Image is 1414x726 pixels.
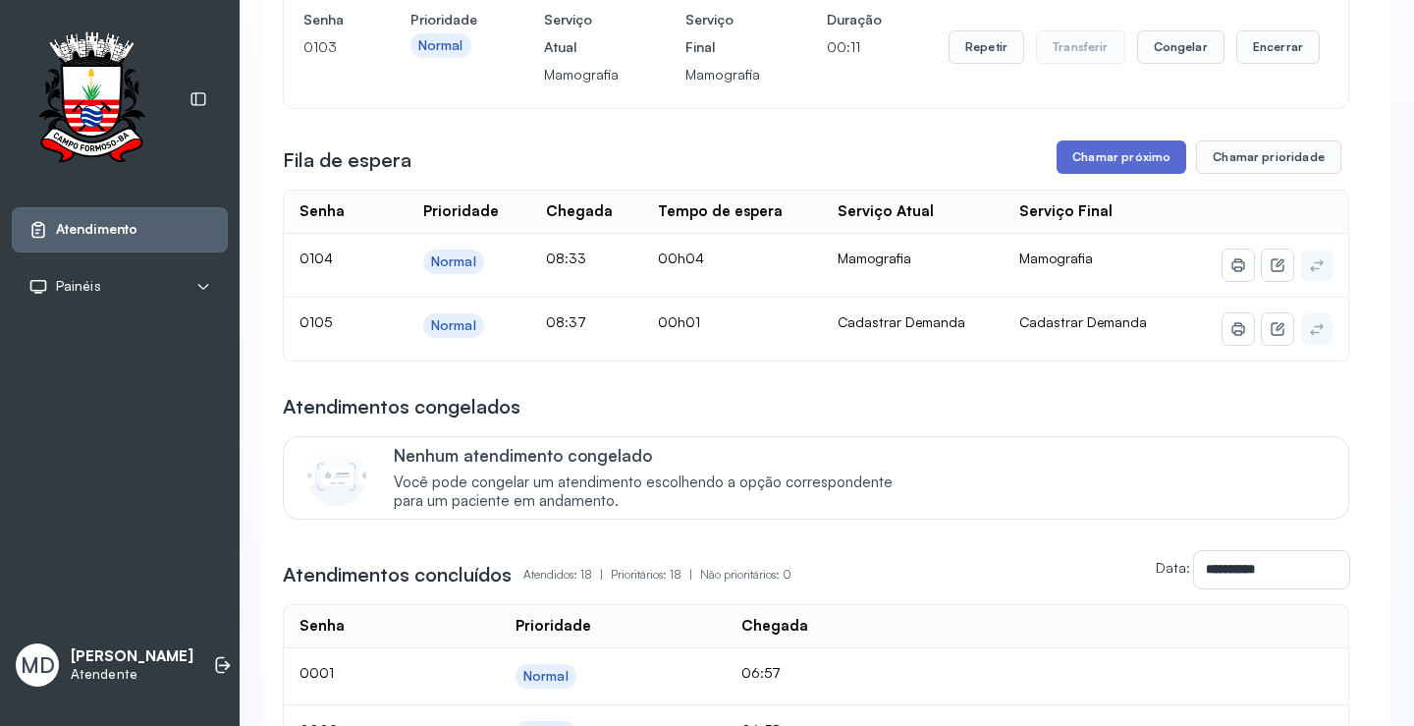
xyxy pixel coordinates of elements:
[685,61,760,88] p: Mamografia
[1019,313,1147,330] span: Cadastrar Demanda
[299,617,345,636] div: Senha
[394,474,913,511] span: Você pode congelar um atendimento escolhendo a opção correspondente para um paciente em andamento.
[423,202,499,221] div: Prioridade
[1019,202,1113,221] div: Serviço Final
[658,313,700,330] span: 00h01
[303,33,344,61] p: 0103
[1057,140,1186,174] button: Chamar próximo
[303,6,344,33] h4: Senha
[56,221,137,238] span: Atendimento
[283,146,411,174] h3: Fila de espera
[544,61,619,88] p: Mamografia
[1019,250,1093,266] span: Mamografia
[56,278,101,295] span: Painéis
[394,445,913,466] p: Nenhum atendimento congelado
[71,666,193,683] p: Atendente
[28,220,211,240] a: Atendimento
[838,250,989,267] div: Mamografia
[546,250,586,266] span: 08:33
[71,647,193,666] p: [PERSON_NAME]
[546,313,586,330] span: 08:37
[299,250,333,266] span: 0104
[299,664,334,681] span: 0001
[299,313,332,330] span: 0105
[700,561,791,588] p: Não prioritários: 0
[546,202,613,221] div: Chegada
[600,567,603,582] span: |
[1137,30,1224,64] button: Congelar
[838,202,934,221] div: Serviço Atual
[949,30,1024,64] button: Repetir
[21,31,162,168] img: Logotipo do estabelecimento
[431,253,476,270] div: Normal
[1156,559,1190,576] label: Data:
[544,6,619,61] h4: Serviço Atual
[1036,30,1125,64] button: Transferir
[1236,30,1320,64] button: Encerrar
[658,250,704,266] span: 00h04
[523,668,569,685] div: Normal
[299,202,345,221] div: Senha
[307,447,366,506] img: Imagem de CalloutCard
[611,561,700,588] p: Prioritários: 18
[523,561,611,588] p: Atendidos: 18
[283,561,512,588] h3: Atendimentos concluídos
[741,617,808,636] div: Chegada
[1196,140,1341,174] button: Chamar prioridade
[741,664,781,681] span: 06:57
[283,393,520,420] h3: Atendimentos congelados
[827,33,882,61] p: 00:11
[689,567,692,582] span: |
[410,6,477,33] h4: Prioridade
[516,617,591,636] div: Prioridade
[685,6,760,61] h4: Serviço Final
[418,37,463,54] div: Normal
[431,317,476,334] div: Normal
[658,202,783,221] div: Tempo de espera
[827,6,882,33] h4: Duração
[838,313,989,331] div: Cadastrar Demanda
